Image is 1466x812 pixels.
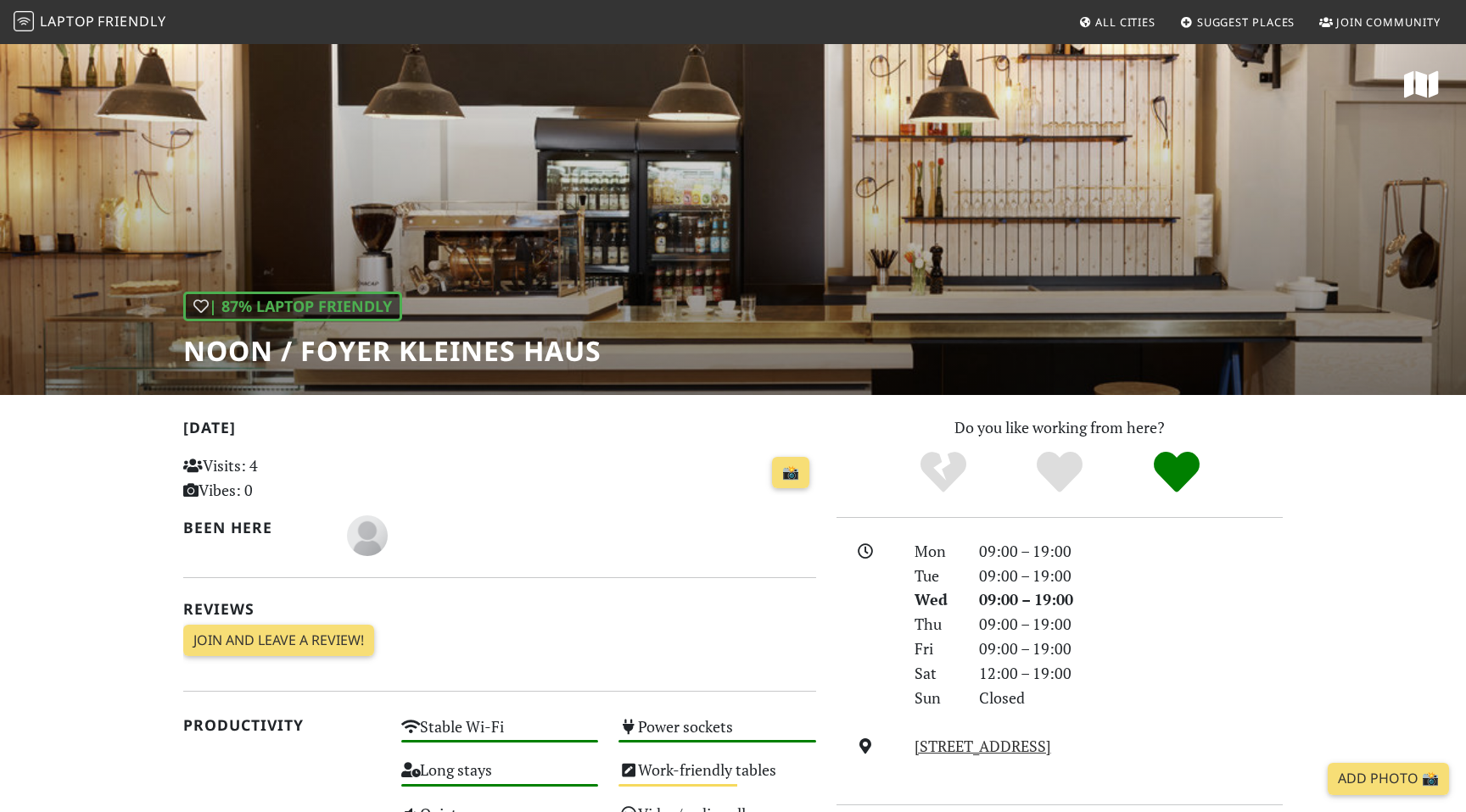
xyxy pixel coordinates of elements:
span: Laptop [40,12,95,31]
span: All Cities [1095,14,1155,30]
a: Add Photo 📸 [1328,763,1449,795]
div: Definitely! [1118,449,1235,496]
a: LaptopFriendly LaptopFriendly [14,8,166,37]
h2: Productivity [183,716,381,734]
h2: Been here [183,519,327,537]
div: Fri [904,637,969,661]
a: Join and leave a review! [183,625,374,657]
div: 09:00 – 19:00 [969,587,1293,612]
div: No [885,449,1002,496]
a: 📸 [772,457,809,489]
div: Wed [904,587,969,612]
div: 09:00 – 19:00 [969,637,1293,661]
h2: Reviews [183,600,816,618]
div: | 87% Laptop Friendly [183,292,402,321]
div: Work-friendly tables [608,756,826,799]
div: 09:00 – 19:00 [969,564,1293,588]
div: Mon [904,539,969,564]
div: 09:00 – 19:00 [969,539,1293,564]
div: 12:00 – 19:00 [969,661,1293,686]
span: Friendly [98,12,165,31]
img: blank-535327c66bd565773addf3077783bbfce4b00ec00e9fd257753287c682c7fa38.png [347,515,388,556]
div: 09:00 – 19:00 [969,612,1293,637]
div: Stable Wi-Fi [391,713,609,756]
a: [STREET_ADDRESS] [915,736,1051,756]
div: Yes [1001,449,1118,496]
div: Thu [904,612,969,637]
div: Tue [904,564,969,588]
div: Sun [904,686,969,710]
a: Join Community [1312,7,1447,37]
p: Do you like working from here? [837,415,1283,440]
h1: noon / Foyer Kleines Haus [183,335,602,367]
span: Join Community [1336,14,1441,30]
img: LaptopFriendly [14,11,34,31]
span: Suggest Places [1197,14,1295,30]
div: Power sockets [608,713,826,756]
div: Closed [969,686,1293,710]
a: Suggest Places [1173,7,1302,37]
h2: [DATE] [183,419,816,443]
div: Long stays [391,756,609,799]
div: Sat [904,661,969,686]
a: All Cities [1072,7,1162,37]
span: Paula Menzel [347,524,388,544]
p: Visits: 4 Vibes: 0 [183,453,381,503]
